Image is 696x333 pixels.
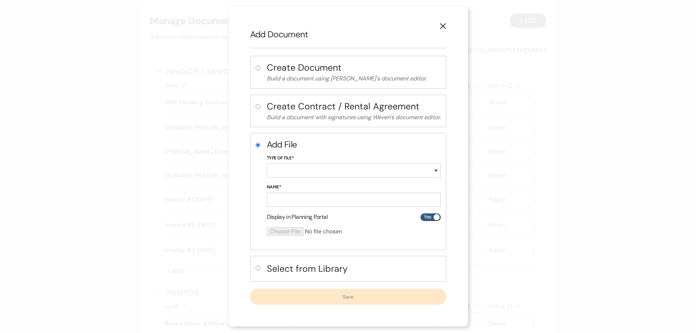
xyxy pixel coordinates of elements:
button: Select from Library [267,261,441,276]
h4: Create Contract / Rental Agreement [267,100,441,113]
h2: Add Document [250,28,446,41]
button: Save [250,289,446,305]
label: Type of File* [267,154,441,162]
label: Name* [267,183,441,191]
h2: Add File [267,138,441,151]
p: Build a document using [PERSON_NAME]'s document editor. [267,74,441,83]
span: Yes [424,212,431,221]
button: Create Contract / Rental AgreementBuild a document with signatures using Weven's document editor. [267,100,441,122]
h4: Select from Library [267,262,441,275]
h4: Create Document [267,61,441,74]
div: Display in Planning Portal [267,213,441,221]
p: Build a document with signatures using Weven's document editor. [267,113,441,122]
button: Create DocumentBuild a document using [PERSON_NAME]'s document editor. [267,61,441,83]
